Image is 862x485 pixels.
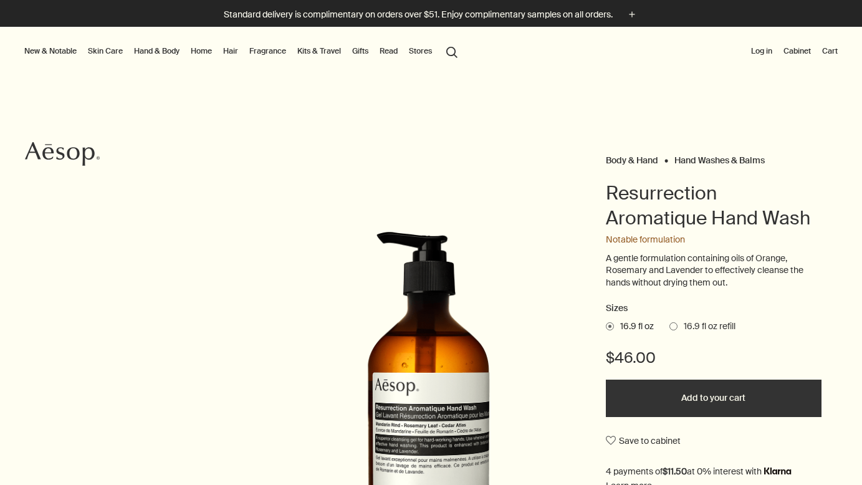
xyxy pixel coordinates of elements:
[749,44,775,59] button: Log in
[749,27,840,77] nav: supplementary
[22,27,463,77] nav: primary
[606,252,821,289] p: A gentle formulation containing oils of Orange, Rosemary and Lavender to effectively cleanse the ...
[188,44,214,59] a: Home
[224,8,613,21] p: Standard delivery is complimentary on orders over $51. Enjoy complimentary samples on all orders.
[614,320,654,333] span: 16.9 fl oz
[820,44,840,59] button: Cart
[247,44,289,59] a: Fragrance
[295,44,343,59] a: Kits & Travel
[678,320,735,333] span: 16.9 fl oz refill
[606,181,821,231] h1: Resurrection Aromatique Hand Wash
[25,142,100,166] svg: Aesop
[606,348,656,368] span: $46.00
[606,430,681,452] button: Save to cabinet
[377,44,400,59] a: Read
[22,138,103,173] a: Aesop
[781,44,813,59] a: Cabinet
[224,7,639,22] button: Standard delivery is complimentary on orders over $51. Enjoy complimentary samples on all orders.
[132,44,182,59] a: Hand & Body
[441,39,463,63] button: Open search
[22,44,79,59] button: New & Notable
[674,155,765,160] a: Hand Washes & Balms
[406,44,434,59] button: Stores
[350,44,371,59] a: Gifts
[606,380,821,417] button: Add to your cart - $46.00
[606,301,821,316] h2: Sizes
[221,44,241,59] a: Hair
[85,44,125,59] a: Skin Care
[606,155,658,160] a: Body & Hand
